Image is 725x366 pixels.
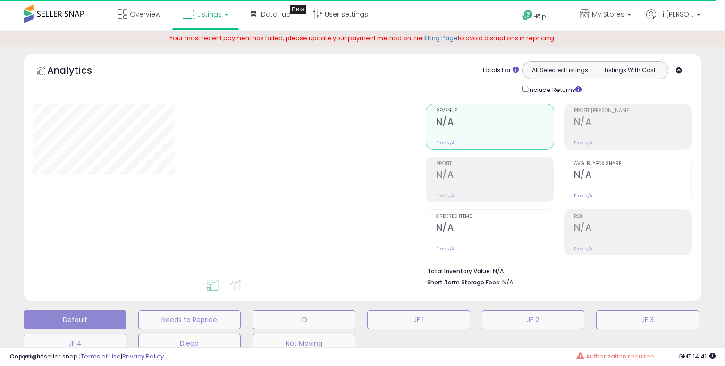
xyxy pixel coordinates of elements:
button: JF 2 [482,310,585,329]
button: Listings With Cost [595,64,665,76]
b: Short Term Storage Fees: [427,278,501,286]
a: Terms of Use [81,352,121,361]
h2: N/A [574,169,691,182]
span: Avg. Buybox Share [574,161,691,166]
h2: N/A [574,222,691,235]
span: Profit [PERSON_NAME] [574,108,691,114]
strong: Copyright [9,352,44,361]
h2: N/A [436,169,554,182]
a: Privacy Policy [122,352,164,361]
span: N/A [502,278,514,287]
a: Help [514,2,565,31]
span: Ordered Items [436,214,554,219]
span: 2025-09-15 14:41 GMT [678,352,716,361]
span: ROI [574,214,691,219]
span: Help [533,12,546,20]
button: All Selected Listings [525,64,595,76]
h5: Analytics [47,64,110,79]
button: ID [253,310,355,329]
button: JF 3 [596,310,699,329]
span: DataHub [261,9,291,19]
div: Include Returns [515,84,593,95]
h2: N/A [574,116,691,129]
span: Authorization required [586,352,655,361]
button: Diego [138,334,241,353]
small: Prev: N/A [436,140,455,146]
span: Your most recent payment has failed, please update your payment method on the to avoid disruption... [169,33,556,42]
span: Hi [PERSON_NAME] [658,9,694,19]
li: N/A [427,265,685,276]
h2: N/A [436,116,554,129]
small: Prev: N/A [436,193,455,199]
small: Prev: N/A [574,246,592,251]
div: Tooltip anchor [290,5,306,14]
small: Prev: N/A [574,140,592,146]
i: Get Help [522,9,533,21]
div: seller snap | | [9,352,164,361]
button: Default [24,310,126,329]
h2: N/A [436,222,554,235]
small: Prev: N/A [574,193,592,199]
span: Listings [197,9,222,19]
small: Prev: N/A [436,246,455,251]
button: JF 1 [367,310,470,329]
span: Overview [130,9,160,19]
a: Billing Page [422,33,458,42]
button: Needs to Reprice [138,310,241,329]
span: Revenue [436,108,554,114]
span: Profit [436,161,554,166]
b: Total Inventory Value: [427,267,491,275]
button: Not Moving [253,334,355,353]
button: JF 4 [24,334,126,353]
span: My Stores [592,9,624,19]
div: Totals For [482,66,519,75]
a: Hi [PERSON_NAME] [646,9,700,31]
